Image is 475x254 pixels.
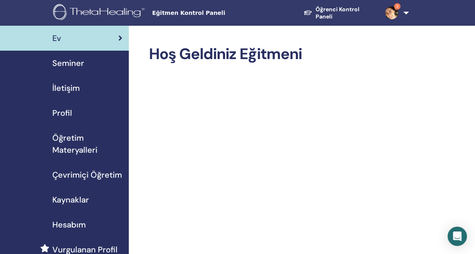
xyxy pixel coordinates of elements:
span: Çevrimiçi Öğretim [52,169,122,181]
a: Öğrenci Kontrol Paneli [297,2,379,24]
span: Profil [52,107,72,119]
span: Eğitmen Kontrol Paneli [152,9,273,17]
h2: Hoş Geldiniz Eğitmeni [149,45,419,63]
div: Intercom Messenger'ı açın [448,227,467,246]
span: Hesabım [52,219,86,231]
font: Öğrenci Kontrol Paneli [316,6,372,20]
img: graduation-cap-white.svg [304,10,312,16]
span: Ev [52,32,61,44]
span: Öğretim Materyalleri [52,132,122,156]
span: Kaynaklar [52,194,89,206]
img: logo.png [53,4,147,22]
span: 3 [394,3,401,10]
span: Seminer [52,57,84,69]
span: İletişim [52,82,80,94]
img: default.jpg [385,6,398,19]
